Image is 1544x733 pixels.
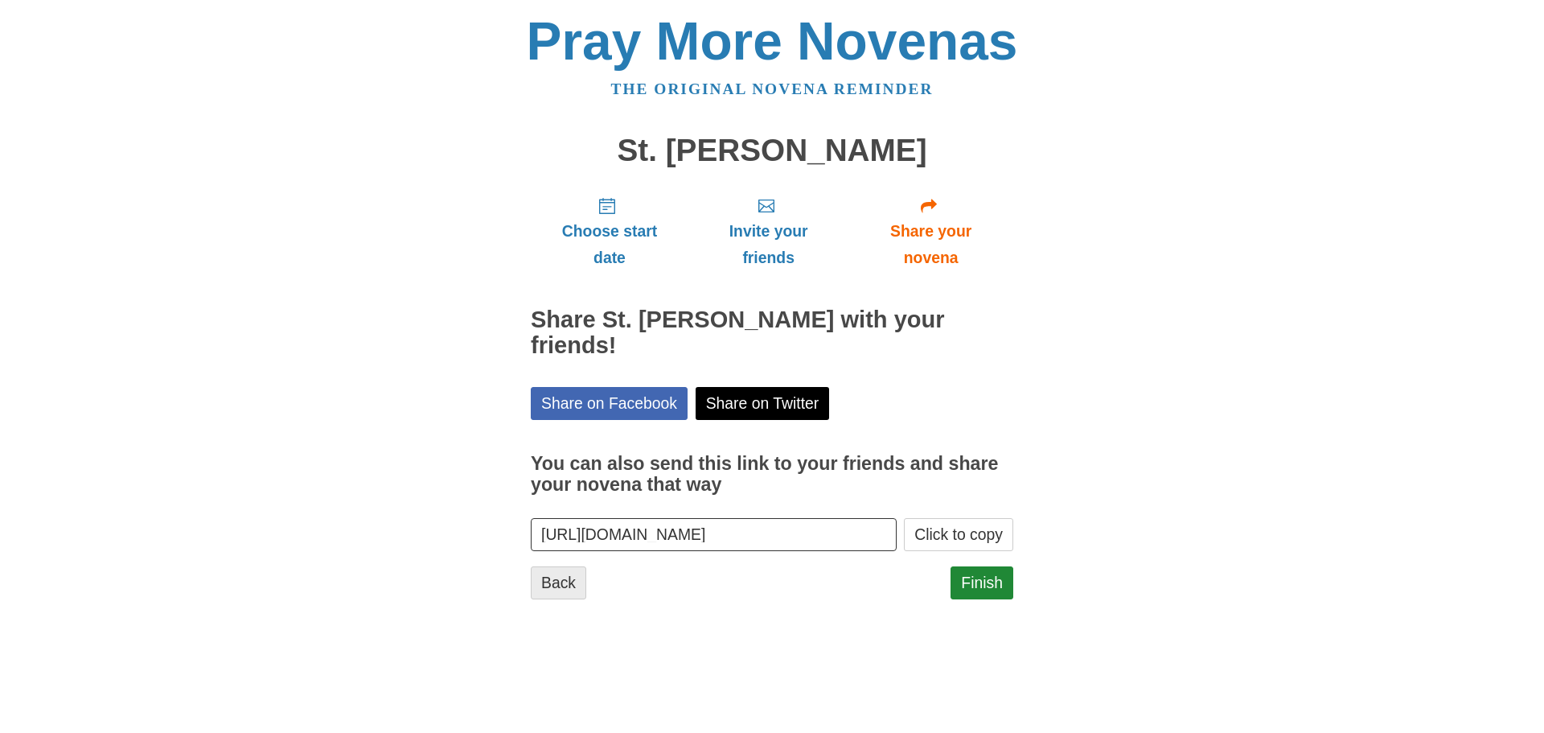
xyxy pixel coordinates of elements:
a: Share on Twitter [696,387,830,420]
a: Invite your friends [688,183,848,279]
span: Invite your friends [704,218,832,271]
a: Finish [951,566,1013,599]
h3: You can also send this link to your friends and share your novena that way [531,454,1013,495]
a: Share your novena [848,183,1013,279]
span: Share your novena [864,218,997,271]
span: Choose start date [547,218,672,271]
a: The original novena reminder [611,80,934,97]
h2: Share St. [PERSON_NAME] with your friends! [531,307,1013,359]
a: Share on Facebook [531,387,688,420]
a: Back [531,566,586,599]
a: Pray More Novenas [527,11,1018,71]
button: Click to copy [904,518,1013,551]
h1: St. [PERSON_NAME] [531,134,1013,168]
a: Choose start date [531,183,688,279]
